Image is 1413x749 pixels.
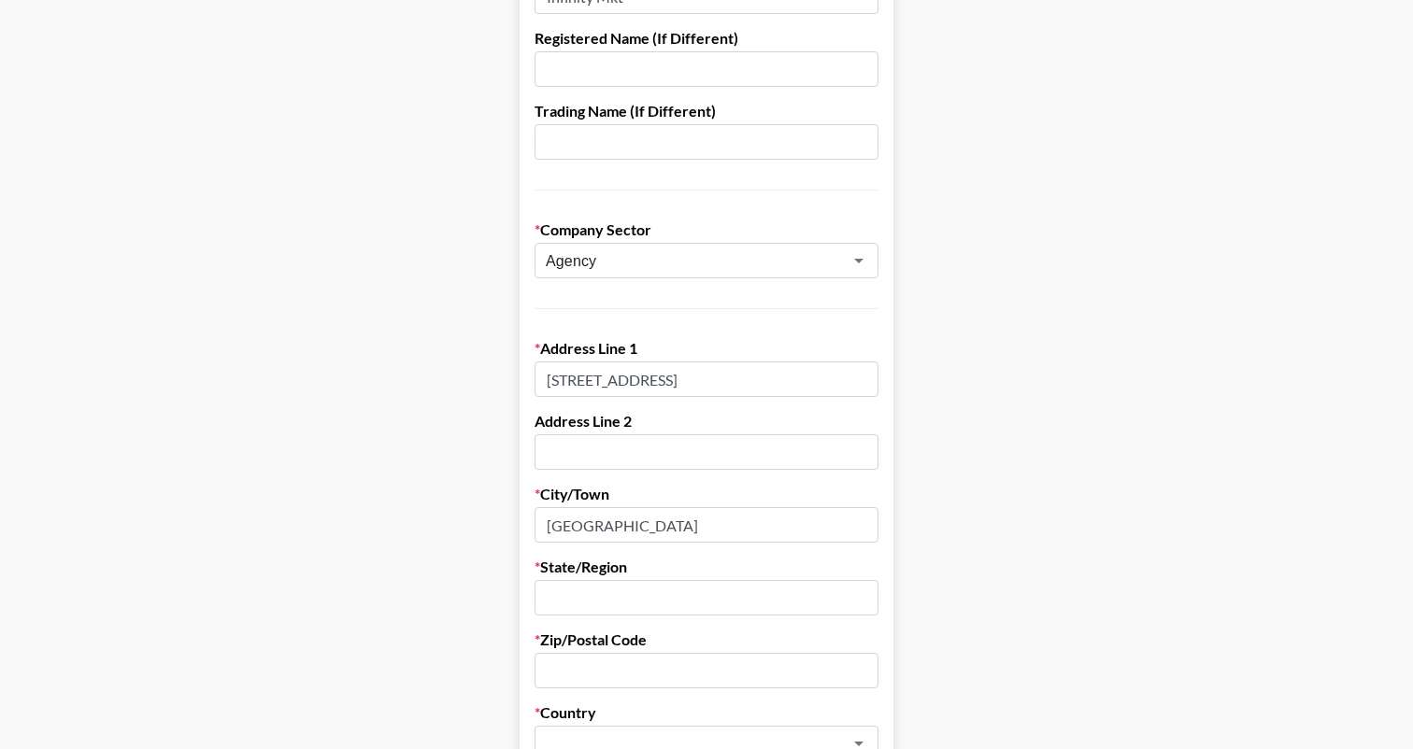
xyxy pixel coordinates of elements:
[535,558,878,576] label: State/Region
[535,220,878,239] label: Company Sector
[535,630,878,649] label: Zip/Postal Code
[535,703,878,722] label: Country
[535,29,878,48] label: Registered Name (If Different)
[846,247,872,274] button: Open
[535,412,878,431] label: Address Line 2
[535,485,878,503] label: City/Town
[535,102,878,120] label: Trading Name (If Different)
[535,339,878,358] label: Address Line 1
